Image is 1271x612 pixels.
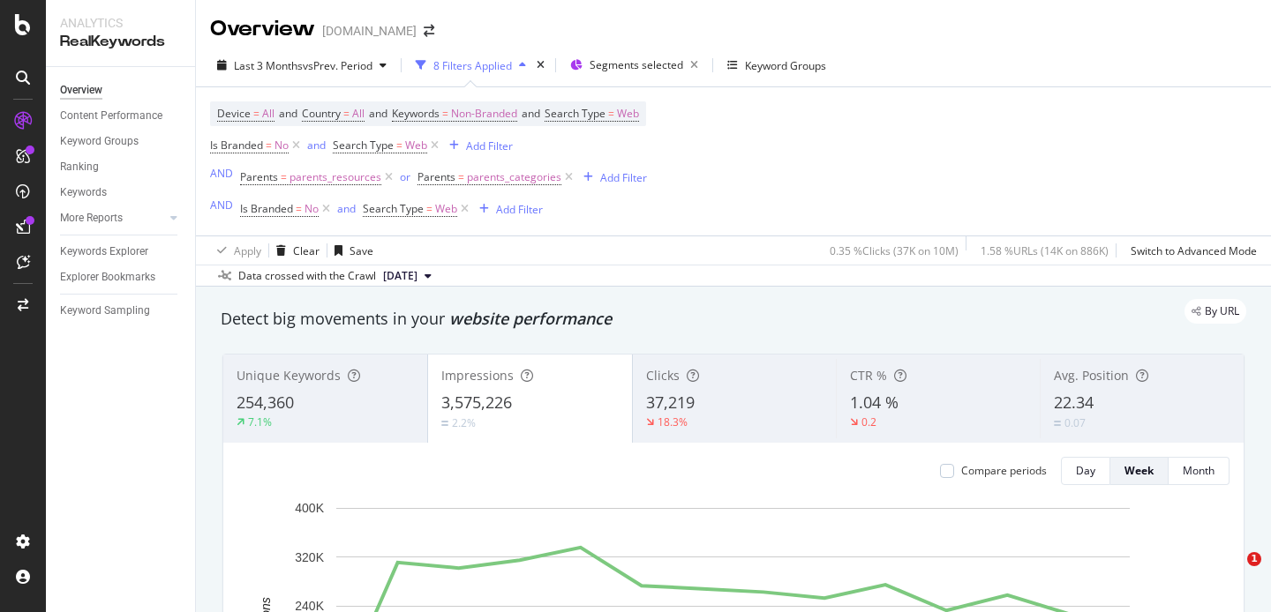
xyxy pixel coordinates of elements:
[352,101,365,126] span: All
[590,57,683,72] span: Segments selected
[248,414,272,429] div: 7.1%
[60,32,181,52] div: RealKeywords
[1211,552,1253,594] iframe: Intercom live chat
[1124,236,1257,265] button: Switch to Advanced Mode
[376,265,439,287] button: [DATE]
[210,138,263,153] span: Is Branded
[60,158,183,176] a: Ranking
[60,107,183,125] a: Content Performance
[307,138,326,153] div: and
[545,106,605,121] span: Search Type
[60,14,181,32] div: Analytics
[442,135,513,156] button: Add Filter
[658,414,688,429] div: 18.3%
[1076,463,1095,478] div: Day
[60,132,139,151] div: Keyword Groups
[240,201,293,216] span: Is Branded
[1110,457,1169,485] button: Week
[617,101,639,126] span: Web
[60,209,123,228] div: More Reports
[850,367,887,384] span: CTR %
[861,414,876,429] div: 0.2
[60,243,148,261] div: Keywords Explorer
[60,209,165,228] a: More Reports
[442,106,448,121] span: =
[240,169,278,184] span: Parents
[533,56,548,74] div: times
[1054,421,1061,426] img: Equal
[60,158,99,176] div: Ranking
[210,14,315,44] div: Overview
[327,236,373,265] button: Save
[60,81,102,100] div: Overview
[60,302,150,320] div: Keyword Sampling
[60,132,183,151] a: Keyword Groups
[60,302,183,320] a: Keyword Sampling
[433,58,512,73] div: 8 Filters Applied
[466,138,513,153] div: Add Filter
[452,415,476,430] div: 2.2%
[830,243,959,258] div: 0.35 % Clicks ( 37K on 10M )
[60,107,162,125] div: Content Performance
[303,58,372,73] span: vs Prev. Period
[850,392,899,413] span: 1.04 %
[60,183,107,202] div: Keywords
[981,243,1109,258] div: 1.58 % URLs ( 14K on 886K )
[563,51,705,79] button: Segments selected
[210,51,394,79] button: Last 3 MonthsvsPrev. Period
[576,167,647,188] button: Add Filter
[60,81,183,100] a: Overview
[608,106,614,121] span: =
[745,58,826,73] div: Keyword Groups
[400,169,410,184] div: or
[363,201,424,216] span: Search Type
[1124,463,1154,478] div: Week
[441,421,448,426] img: Equal
[343,106,350,121] span: =
[60,243,183,261] a: Keywords Explorer
[234,58,303,73] span: Last 3 Months
[720,51,833,79] button: Keyword Groups
[435,197,457,221] span: Web
[961,463,1047,478] div: Compare periods
[266,138,272,153] span: =
[1131,243,1257,258] div: Switch to Advanced Mode
[392,106,440,121] span: Keywords
[441,392,512,413] span: 3,575,226
[405,133,427,158] span: Web
[279,106,297,121] span: and
[60,268,183,287] a: Explorer Bookmarks
[441,367,514,384] span: Impressions
[1054,367,1129,384] span: Avg. Position
[417,169,455,184] span: Parents
[60,183,183,202] a: Keywords
[262,101,275,126] span: All
[337,200,356,217] button: and
[60,268,155,287] div: Explorer Bookmarks
[426,201,432,216] span: =
[290,165,381,190] span: parents_resources
[467,165,561,190] span: parents_categories
[600,170,647,185] div: Add Filter
[210,236,261,265] button: Apply
[322,22,417,40] div: [DOMAIN_NAME]
[293,243,320,258] div: Clear
[337,201,356,216] div: and
[210,165,233,182] button: AND
[424,25,434,37] div: arrow-right-arrow-left
[1169,457,1230,485] button: Month
[1183,463,1215,478] div: Month
[409,51,533,79] button: 8 Filters Applied
[396,138,402,153] span: =
[307,137,326,153] button: and
[1205,306,1239,317] span: By URL
[646,367,680,384] span: Clicks
[369,106,387,121] span: and
[295,501,324,515] text: 400K
[302,106,341,121] span: Country
[458,169,464,184] span: =
[269,236,320,265] button: Clear
[253,106,259,121] span: =
[451,101,517,126] span: Non-Branded
[296,201,302,216] span: =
